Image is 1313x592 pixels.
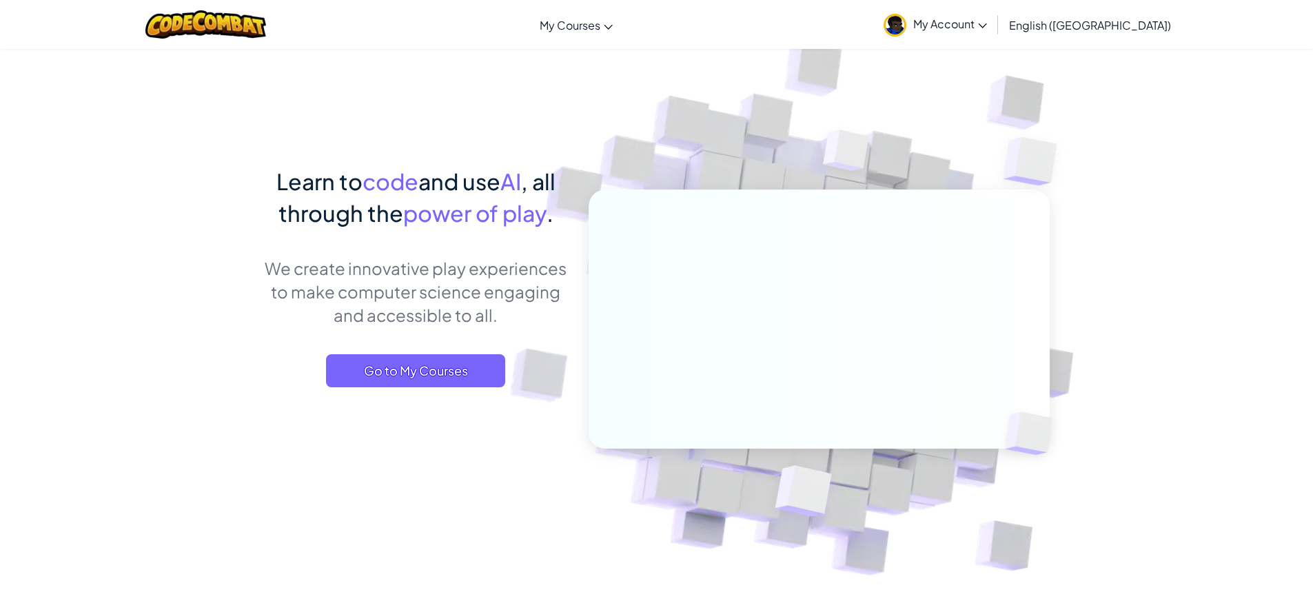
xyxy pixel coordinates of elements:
span: power of play [403,199,547,227]
span: and use [418,167,500,195]
img: avatar [884,14,906,37]
span: My Account [913,17,987,31]
span: code [363,167,418,195]
img: CodeCombat logo [145,10,266,39]
span: My Courses [540,18,600,32]
span: . [547,199,553,227]
img: Overlap cubes [981,383,1085,484]
p: We create innovative play experiences to make computer science engaging and accessible to all. [264,256,568,327]
a: English ([GEOGRAPHIC_DATA]) [1002,6,1178,43]
a: My Courses [533,6,620,43]
img: Overlap cubes [797,103,896,205]
img: Overlap cubes [741,436,864,551]
a: My Account [877,3,994,46]
img: Overlap cubes [976,103,1095,220]
span: AI [500,167,521,195]
span: Learn to [276,167,363,195]
a: Go to My Courses [326,354,505,387]
span: English ([GEOGRAPHIC_DATA]) [1009,18,1171,32]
